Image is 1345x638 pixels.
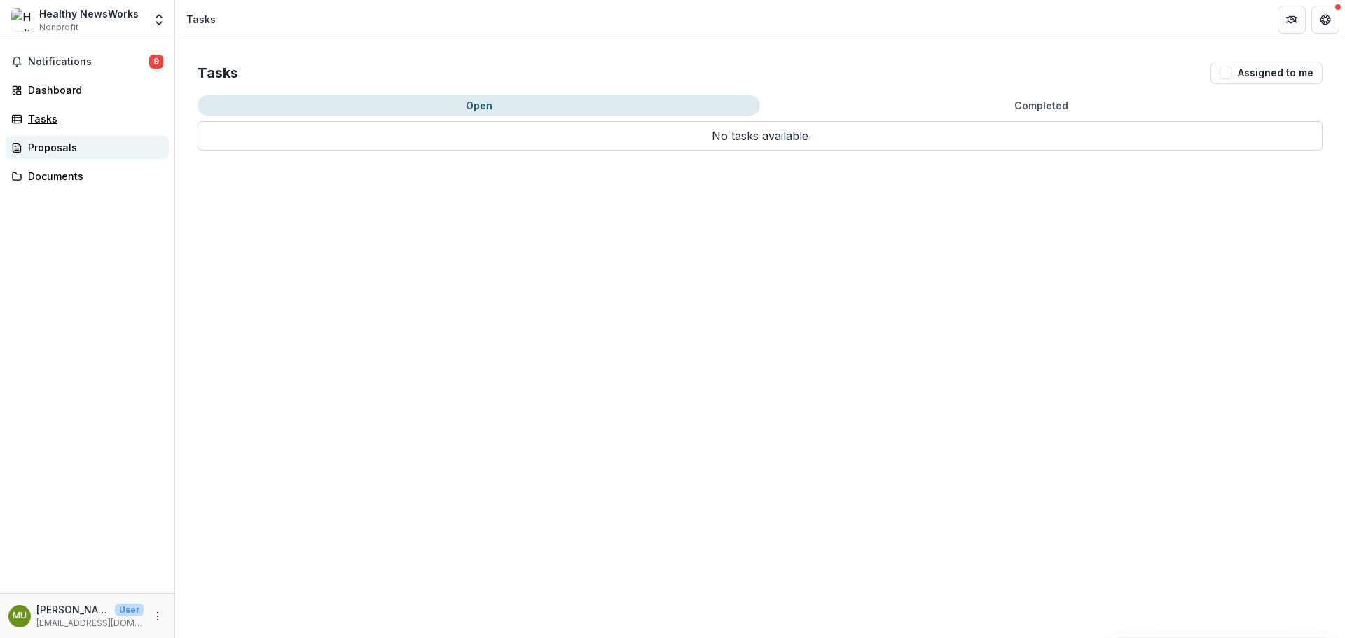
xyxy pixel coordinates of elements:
[6,165,169,188] a: Documents
[11,8,34,31] img: Healthy NewsWorks
[115,604,144,616] p: User
[36,602,109,617] p: [PERSON_NAME]
[13,611,27,620] div: Marian Uhlman
[760,95,1323,116] button: Completed
[36,617,144,630] p: [EMAIL_ADDRESS][DOMAIN_NAME]
[149,6,169,34] button: Open entity switcher
[6,50,169,73] button: Notifications9
[6,78,169,102] a: Dashboard
[28,56,149,68] span: Notifications
[39,21,78,34] span: Nonprofit
[149,608,166,625] button: More
[149,55,163,69] span: 9
[198,64,238,81] h2: Tasks
[28,83,158,97] div: Dashboard
[1278,6,1306,34] button: Partners
[198,95,760,116] button: Open
[39,6,139,21] div: Healthy NewsWorks
[1210,62,1323,84] button: Assigned to me
[6,136,169,159] a: Proposals
[181,9,221,29] nav: breadcrumb
[198,121,1323,151] p: No tasks available
[1311,6,1339,34] button: Get Help
[28,111,158,126] div: Tasks
[6,107,169,130] a: Tasks
[186,12,216,27] div: Tasks
[28,140,158,155] div: Proposals
[28,169,158,183] div: Documents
